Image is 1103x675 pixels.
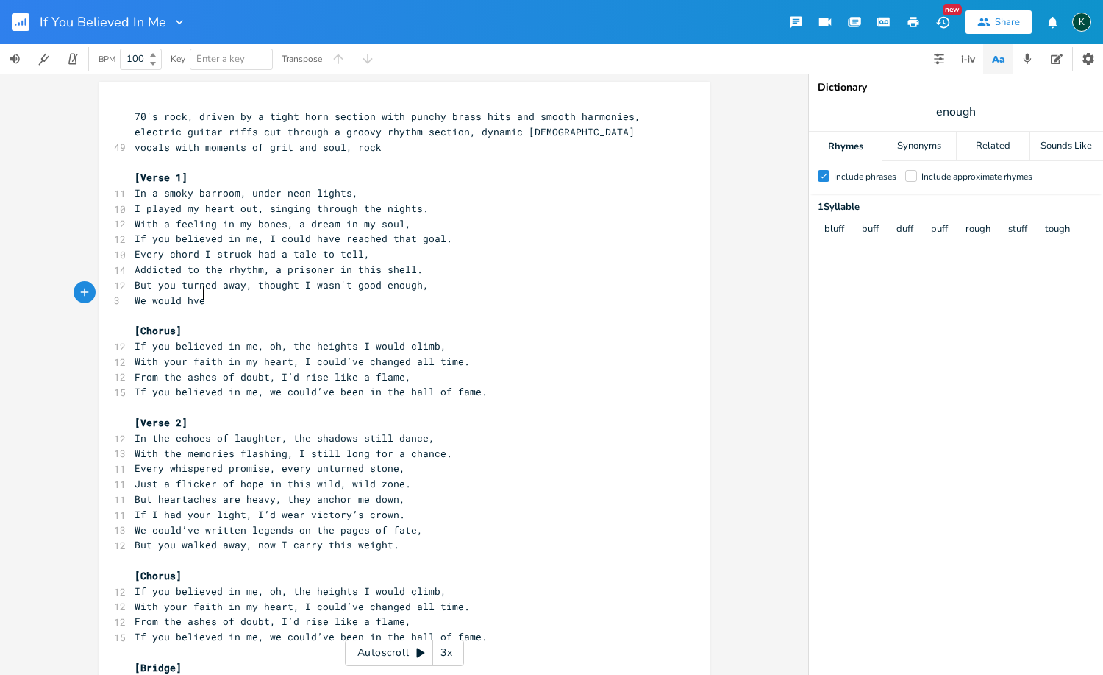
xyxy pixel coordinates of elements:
span: If I had your light, I’d wear victory’s crown. [135,508,405,521]
div: Include approximate rhymes [921,172,1032,181]
span: If you believed in me, oh, the heights I would climb, [135,584,446,598]
div: Share [995,15,1020,29]
span: Addicted to the rhythm, a prisoner in this shell. [135,263,423,276]
span: From the ashes of doubt, I’d rise like a flame, [135,615,411,628]
button: puff [931,224,948,236]
span: In a smoky barroom, under neon lights, [135,186,358,199]
span: I played my heart out, singing through the nights. [135,202,429,215]
span: Every whispered promise, every unturned stone, [135,462,405,475]
span: If you believed in me, oh, the heights I would climb, [135,339,446,353]
button: New [928,9,957,35]
span: We would hve [135,294,205,307]
div: Transpose [282,54,322,63]
div: Key [171,54,185,63]
span: With your faith in my heart, I could’ve changed all time. [135,355,470,368]
button: tough [1045,224,1070,236]
span: 70's rock, driven by a tight horn section with punchy brass hits and smooth harmonies, electric g... [135,110,646,154]
div: Koval [1072,13,1091,32]
div: Sounds Like [1030,132,1103,161]
div: Rhymes [809,132,882,161]
span: [Chorus] [135,569,182,582]
span: [Verse 1] [135,171,188,184]
span: enough [936,104,976,121]
span: With your faith in my heart, I could’ve changed all time. [135,600,470,613]
span: In the echoes of laughter, the shadows still dance, [135,431,435,445]
span: With a feeling in my bones, a dream in my soul, [135,217,411,230]
span: But you turned away, thought I wasn't good enough, [135,278,429,291]
span: If You Believed In Me [40,15,166,29]
span: If you believed in me, we could’ve been in the hall of fame. [135,385,488,398]
span: If you believed in me, I could have reached that goal. [135,232,452,245]
button: K [1072,5,1091,39]
button: buff [862,224,879,236]
button: rough [965,224,990,236]
span: [Verse 2] [135,416,188,429]
span: If you believed in me, we could’ve been in the hall of fame. [135,630,488,643]
span: [Bridge] [135,661,182,674]
div: Include phrases [834,172,896,181]
button: Share [965,10,1032,34]
span: Every chord I struck had a tale to tell, [135,247,370,261]
button: duff [896,224,913,236]
span: [Chorus] [135,324,182,337]
div: Related [957,132,1029,161]
span: With the memories flashing, I still long for a chance. [135,447,452,460]
div: 3x [433,640,460,666]
div: New [943,4,962,15]
span: Enter a key [196,52,245,66]
div: Synonyms [882,132,955,161]
div: 1 Syllable [818,202,1094,212]
button: bluff [824,224,844,236]
span: We could’ve written legends on the pages of fate, [135,523,423,537]
div: Dictionary [818,82,1094,93]
button: stuff [1008,224,1027,236]
span: But heartaches are heavy, they anchor me down, [135,492,405,506]
span: From the ashes of doubt, I’d rise like a flame, [135,370,411,384]
div: Autoscroll [345,640,464,666]
span: But you walked away, now I carry this weight. [135,538,399,551]
span: Just a flicker of hope in this wild, wild zone. [135,477,411,490]
div: BPM [99,55,115,63]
